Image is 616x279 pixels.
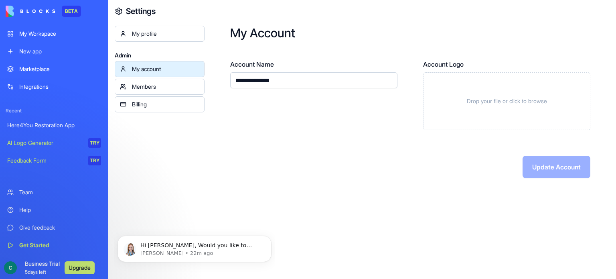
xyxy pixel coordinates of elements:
[88,156,101,165] div: TRY
[7,139,83,147] div: AI Logo Generator
[78,29,99,50] div: Profile image for Sharon
[8,54,152,63] div: Submitted • 7h ago
[2,135,106,151] a: AI Logo GeneratorTRY
[132,65,199,73] div: My account
[132,83,199,91] div: Members
[19,47,101,55] div: New app
[2,117,106,133] a: Here4You Restoration App
[19,241,101,249] div: Get Started
[230,59,397,69] label: Account Name
[8,192,22,199] strong: Title
[16,99,116,114] strong: You will be notified here and by email
[69,29,89,49] img: Profile image for Michal
[467,97,547,105] span: Drop your file or click to browse
[115,26,205,42] a: My profile
[7,157,83,165] div: Feedback Form
[19,188,101,196] div: Team
[19,206,101,214] div: Help
[8,219,45,225] strong: Description
[115,96,205,112] a: Billing
[65,261,95,274] button: Upgrade
[423,72,590,130] div: Drop your file or click to browse
[2,108,106,114] span: Recent
[88,138,101,148] div: TRY
[2,202,106,218] a: Help
[7,121,101,129] div: Here4You Restoration App
[2,79,106,95] a: Integrations
[62,6,81,17] div: BETA
[2,237,106,253] a: Get Started
[141,4,155,18] div: Close
[26,31,147,38] p: Message from Michal, sent 22m ago
[423,59,590,69] label: Account Logo
[16,115,135,123] p: [EMAIL_ADDRESS][DOMAIN_NAME]
[19,83,101,91] div: Integrations
[8,173,152,182] p: #40409194
[2,26,106,42] a: My Workspace
[230,26,590,40] h2: My Account
[2,184,106,200] a: Team
[53,4,109,18] h1: map function
[26,23,146,69] span: Hi [PERSON_NAME], Would you like to have a quick chat to go over your needs and see how we can su...
[6,6,55,17] img: logo
[5,3,20,18] button: go back
[2,220,106,236] a: Give feedback
[4,261,17,274] img: ACg8ocItyKQ4JGeqgO-2e73pA2ReSiPRTkhbRadNBFJC4iIJRQFcKg=s96-c
[115,79,205,95] a: Members
[19,65,101,73] div: Marketplace
[2,43,106,59] a: New app
[2,61,106,77] a: Marketplace
[8,147,152,155] p: Tickets
[115,51,205,59] span: Admin
[114,219,275,275] iframe: Intercom notifications message
[25,269,46,275] span: 5 days left
[8,200,152,208] p: map function
[126,6,156,17] h4: Settings
[8,64,152,73] p: We’ll pick this up soon
[6,6,81,17] a: BETA
[132,30,199,38] div: My profile
[2,153,106,169] a: Feedback FormTRY
[25,260,60,276] span: Business Trial
[8,226,152,252] div: I've tried to use google api map function but can't get it to work. Could you help me in building...
[8,139,44,146] strong: Ticket Type
[8,166,36,172] strong: Ticket ID
[132,100,199,108] div: Billing
[115,61,205,77] a: My account
[19,224,101,232] div: Give feedback
[59,29,79,49] img: Profile image for Shelly
[19,30,101,38] div: My Workspace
